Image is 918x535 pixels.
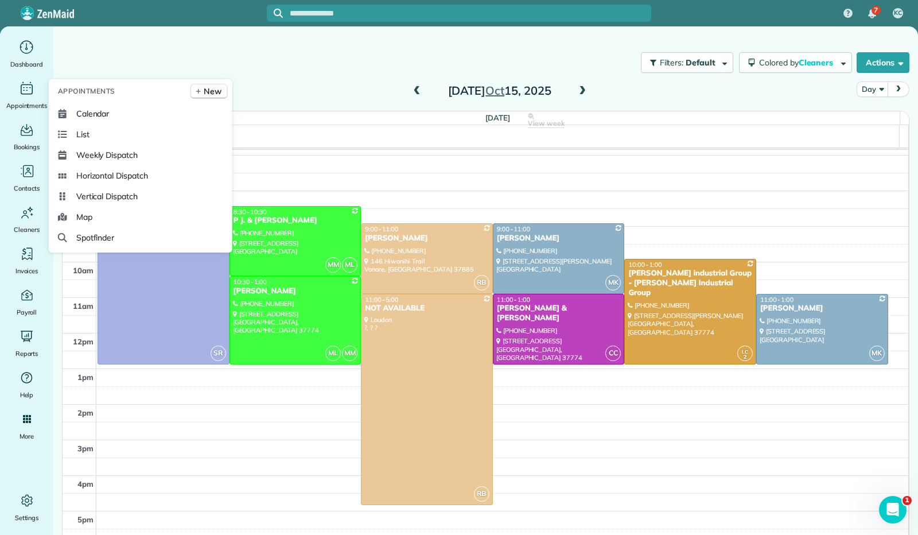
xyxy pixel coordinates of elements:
[628,261,662,269] span: 10:00 - 1:00
[485,113,510,122] span: [DATE]
[77,479,94,489] span: 4pm
[53,145,228,165] a: Weekly Dispatch
[5,245,49,277] a: Invoices
[860,1,884,26] div: 7 unread notifications
[53,165,228,186] a: Horizontal Dispatch
[879,496,907,524] iframe: Intercom live chat
[474,275,489,290] span: RB
[364,234,489,243] div: [PERSON_NAME]
[77,408,94,417] span: 2pm
[14,141,40,153] span: Bookings
[53,186,228,207] a: Vertical Dispatch
[5,327,49,359] a: Reports
[53,227,228,248] a: Spotfinder
[742,348,748,355] span: LC
[5,121,49,153] a: Bookings
[77,444,94,453] span: 3pm
[799,57,835,68] span: Cleaners
[474,486,489,502] span: RB
[76,191,138,202] span: Vertical Dispatch
[5,38,49,70] a: Dashboard
[760,304,885,313] div: [PERSON_NAME]
[894,9,902,18] span: KC
[73,266,94,275] span: 10am
[53,103,228,124] a: Calendar
[14,224,40,235] span: Cleaners
[325,257,341,273] span: MM
[888,82,909,97] button: next
[869,346,885,361] span: MK
[77,515,94,524] span: 5pm
[5,79,49,111] a: Appointments
[53,207,228,227] a: Map
[857,82,888,97] button: Day
[58,86,115,97] span: Appointments
[233,286,358,296] div: [PERSON_NAME]
[5,162,49,194] a: Contacts
[267,9,283,18] button: Focus search
[528,119,565,128] span: View week
[660,57,684,68] span: Filters:
[20,389,34,401] span: Help
[738,352,752,363] small: 2
[15,265,38,277] span: Invoices
[233,216,358,226] div: P J. & [PERSON_NAME]
[485,83,504,98] span: Oct
[342,257,357,273] span: ML
[641,52,733,73] button: Filters: Default
[77,373,94,382] span: 1pm
[857,52,909,73] button: Actions
[17,307,37,318] span: Payroll
[903,496,912,505] span: 1
[628,269,753,298] div: [PERSON_NAME] industrial Group - [PERSON_NAME] Industrial Group
[497,225,530,233] span: 9:00 - 11:00
[496,234,621,243] div: [PERSON_NAME]
[635,52,733,73] a: Filters: Default
[5,369,49,401] a: Help
[211,346,226,361] span: SR
[73,337,94,346] span: 12pm
[14,183,40,194] span: Contacts
[760,296,793,304] span: 11:00 - 1:00
[10,59,43,70] span: Dashboard
[5,203,49,235] a: Cleaners
[234,278,267,286] span: 10:30 - 1:00
[496,304,621,323] div: [PERSON_NAME] & [PERSON_NAME]
[76,129,90,140] span: List
[428,84,571,97] h2: [DATE] 15, 2025
[365,225,398,233] span: 9:00 - 11:00
[76,149,138,161] span: Weekly Dispatch
[76,108,110,119] span: Calendar
[73,301,94,311] span: 11am
[15,512,39,524] span: Settings
[874,6,878,15] span: 7
[15,348,38,359] span: Reports
[342,346,357,361] span: MM
[76,211,92,223] span: Map
[497,296,530,304] span: 11:00 - 1:00
[325,346,341,361] span: ML
[365,296,398,304] span: 11:00 - 5:00
[53,124,228,145] a: List
[274,9,283,18] svg: Focus search
[605,275,621,290] span: MK
[204,86,221,97] span: New
[20,431,34,442] span: More
[190,84,228,99] a: New
[605,346,621,361] span: CC
[234,208,267,216] span: 8:30 - 10:30
[5,286,49,318] a: Payroll
[739,52,852,73] button: Colored byCleaners
[76,232,115,243] span: Spotfinder
[6,100,48,111] span: Appointments
[76,170,148,181] span: Horizontal Dispatch
[686,57,716,68] span: Default
[5,491,49,524] a: Settings
[364,304,489,313] div: NOT AVAILABLE
[759,57,837,68] span: Colored by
